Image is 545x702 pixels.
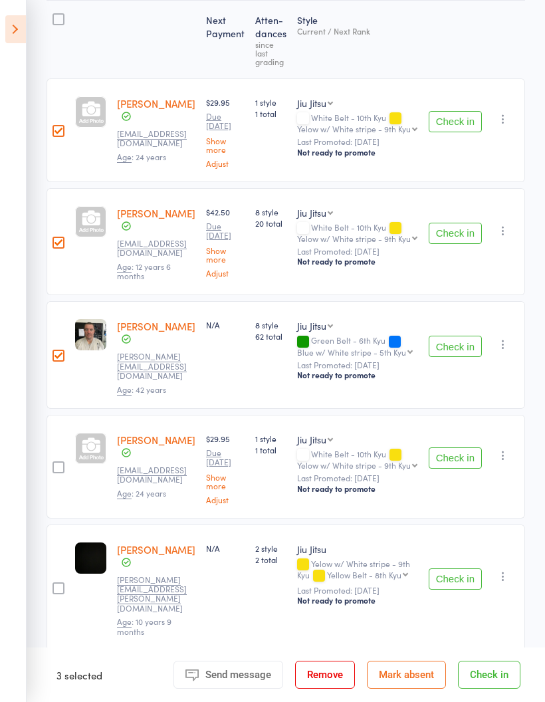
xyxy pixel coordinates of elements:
small: Last Promoted: [DATE] [297,473,417,483]
button: Check in [429,223,482,244]
div: Not ready to promote [297,256,417,267]
a: Show more [206,136,245,154]
span: 8 style [255,206,286,217]
button: Send message [173,661,283,689]
div: Style [292,7,423,72]
div: since last grading [255,40,286,66]
small: Due [DATE] [206,221,245,241]
small: lebedeva.nsw@gmail.com [117,239,195,258]
a: Adjust [206,269,245,277]
div: Not ready to promote [297,370,417,380]
span: : 42 years [117,384,166,396]
span: 62 total [255,330,286,342]
small: Last Promoted: [DATE] [297,247,417,256]
div: Not ready to promote [297,483,417,494]
div: Not ready to promote [297,147,417,158]
span: : 24 years [117,487,166,499]
span: 20 total [255,217,286,229]
div: $29.95 [206,96,245,168]
div: Green Belt - 6th Kyu [297,336,417,356]
a: [PERSON_NAME] [117,206,195,220]
div: $42.50 [206,206,245,277]
div: Next Payment [201,7,250,72]
div: Blue w/ White stripe - 5th Kyu [297,348,406,356]
a: [PERSON_NAME] [117,96,195,110]
span: Send message [205,669,271,681]
a: Show more [206,473,245,490]
div: Jiu Jitsu [297,433,326,446]
div: 3 selected [56,661,102,689]
div: White Belt - 10th Kyu [297,113,417,133]
small: Due [DATE] [206,448,245,467]
small: craig.lucas004@gmail.com [117,352,195,380]
span: : 24 years [117,151,166,163]
small: jarryd.browne01@gmail.com [117,129,195,148]
button: Check in [429,568,482,590]
span: 1 total [255,444,286,455]
a: [PERSON_NAME] [117,433,195,447]
div: Yelow w/ White stripe - 9th Kyu [297,234,411,243]
small: Last Promoted: [DATE] [297,586,417,595]
div: N/A [206,319,245,330]
div: Jiu Jitsu [297,319,326,332]
span: : 10 years 9 months [117,616,171,636]
button: Mark absent [367,661,446,689]
button: Check in [429,111,482,132]
div: Jiu Jitsu [297,542,417,556]
div: Not ready to promote [297,595,417,606]
button: Remove [295,661,355,689]
div: $29.95 [206,433,245,504]
button: Check in [429,336,482,357]
div: Atten­dances [250,7,292,72]
button: Check in [429,447,482,469]
div: Jiu Jitsu [297,96,326,110]
small: Last Promoted: [DATE] [297,360,417,370]
div: N/A [206,542,245,554]
span: 2 style [255,542,286,554]
small: Due [DATE] [206,112,245,131]
div: Yelow w/ White stripe - 9th Kyu [297,461,411,469]
a: Adjust [206,159,245,168]
a: [PERSON_NAME] [117,319,195,333]
div: Yelow w/ White stripe - 9th Kyu [297,559,417,582]
span: 2 total [255,554,286,565]
div: Current / Next Rank [297,27,417,35]
a: Show more [206,246,245,263]
div: White Belt - 10th Kyu [297,223,417,243]
span: : 12 years 6 months [117,261,171,281]
img: image1743816447.png [75,319,106,350]
span: 1 style [255,96,286,108]
span: 1 total [255,108,286,119]
img: image1743573291.png [75,542,106,574]
a: [PERSON_NAME] [117,542,195,556]
span: 1 style [255,433,286,444]
span: 8 style [255,319,286,330]
div: Yelow w/ White stripe - 9th Kyu [297,124,411,133]
div: Jiu Jitsu [297,206,326,219]
div: White Belt - 10th Kyu [297,449,417,469]
small: marcus.pater@gmail.com [117,575,195,614]
div: Yellow Belt - 8th Kyu [327,570,401,579]
button: Check in [458,661,520,689]
a: Adjust [206,495,245,504]
small: Last Promoted: [DATE] [297,137,417,146]
small: badcool011@gmail.com [117,465,195,485]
